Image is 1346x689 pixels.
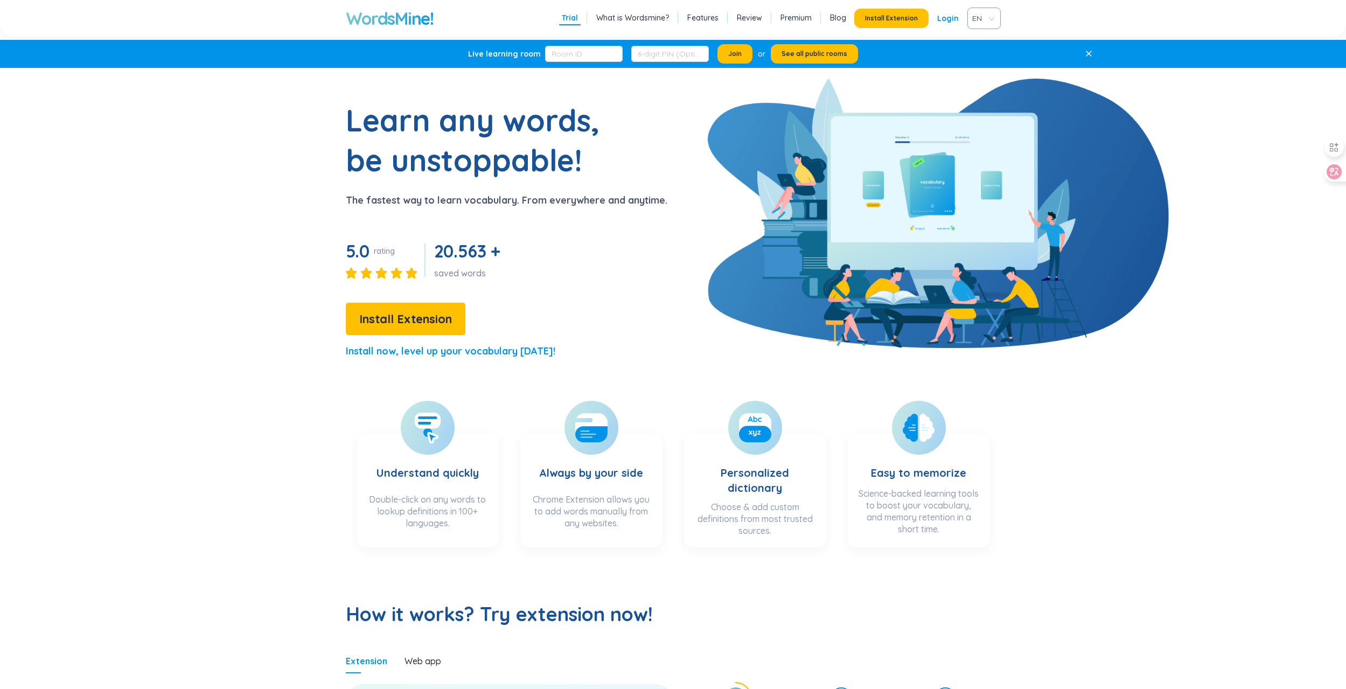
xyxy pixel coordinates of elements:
a: What is Wordsmine? [596,12,669,23]
div: Live learning room [468,48,541,59]
div: saved words [434,267,505,279]
button: Install Extension [346,303,465,335]
div: Double-click on any words to lookup definitions in 100+ languages. [367,493,488,537]
span: VIE [972,10,992,26]
h3: Always by your side [539,444,643,488]
h1: Learn any words, be unstoppable! [346,100,615,180]
a: WordsMine! [346,8,434,29]
button: Install Extension [854,9,929,28]
a: Login [937,9,959,28]
button: Join [717,44,752,64]
span: Install Extension [865,14,918,23]
input: 6-digit PIN (Optional) [631,46,709,62]
span: Join [728,50,742,58]
p: The fastest way to learn vocabulary. From everywhere and anytime. [346,193,667,208]
button: See all public rooms [771,44,858,64]
span: 5.0 [346,240,369,262]
div: rating [374,246,395,256]
div: Web app [405,655,441,667]
div: Extension [346,655,387,667]
a: Blog [830,12,846,23]
p: Install now, level up your vocabulary [DATE]! [346,344,555,359]
input: Room ID [545,46,623,62]
span: See all public rooms [782,50,847,58]
h3: Easy to memorize [871,444,966,482]
a: Features [687,12,719,23]
span: 20.563 + [434,240,500,262]
div: or [758,48,765,60]
h3: Personalized dictionary [695,444,815,496]
a: Review [737,12,762,23]
a: Premium [780,12,812,23]
a: Install Extension [346,315,465,325]
span: Install Extension [359,310,452,329]
div: Science-backed learning tools to boost your vocabulary, and memory retention in a short time. [859,488,979,537]
h2: How it works? Try extension now! [346,601,1001,627]
h3: Understand quickly [376,444,479,488]
div: Chrome Extension allows you to add words manually from any websites. [531,493,652,537]
a: Trial [562,12,578,23]
div: Choose & add custom definitions from most trusted sources. [695,501,815,537]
